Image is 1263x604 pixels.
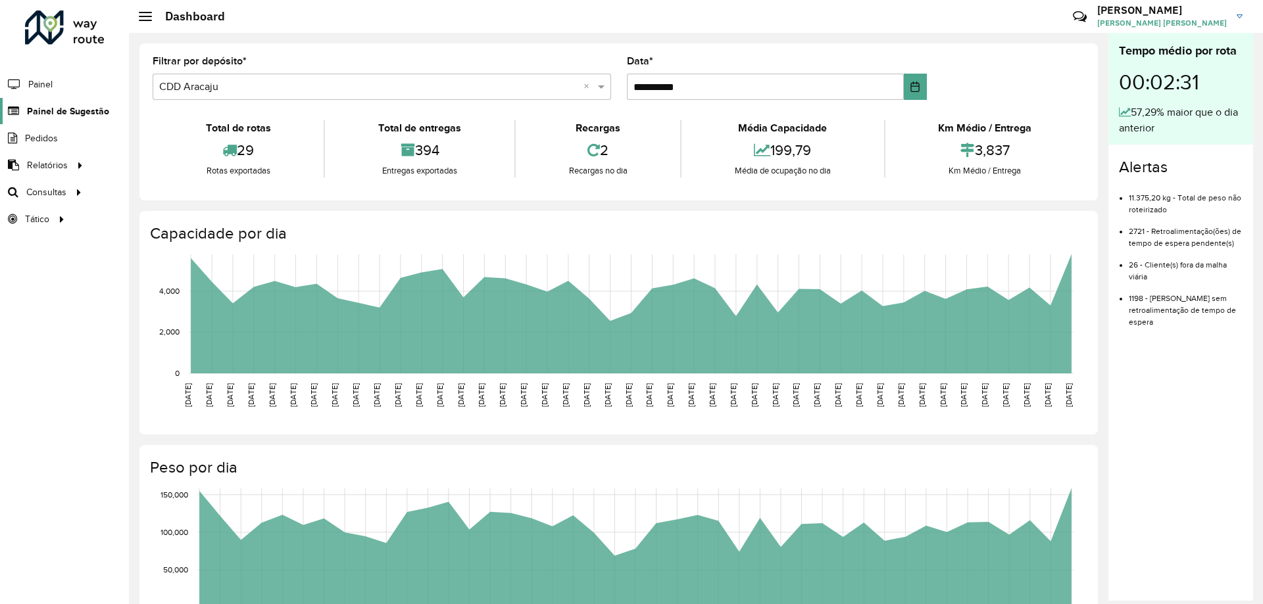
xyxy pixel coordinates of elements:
[184,383,192,407] text: [DATE]
[889,164,1081,177] div: Km Médio / Entrega
[393,383,402,407] text: [DATE]
[750,383,758,407] text: [DATE]
[150,224,1085,243] h4: Capacidade por dia
[771,383,780,407] text: [DATE]
[1022,383,1031,407] text: [DATE]
[26,185,66,199] span: Consultas
[1119,60,1243,105] div: 00:02:31
[1097,4,1227,16] h3: [PERSON_NAME]
[904,74,927,100] button: Choose Date
[268,383,276,407] text: [DATE]
[1119,105,1243,136] div: 57,29% maior que o dia anterior
[582,383,591,407] text: [DATE]
[918,383,926,407] text: [DATE]
[645,383,653,407] text: [DATE]
[519,136,677,164] div: 2
[1064,383,1073,407] text: [DATE]
[27,158,68,172] span: Relatórios
[603,383,612,407] text: [DATE]
[328,164,510,177] div: Entregas exportadas
[159,287,180,295] text: 4,000
[687,383,695,407] text: [DATE]
[159,328,180,337] text: 2,000
[1043,383,1052,407] text: [DATE]
[156,164,320,177] div: Rotas exportadas
[1129,249,1243,283] li: 26 - Cliente(s) fora da malha viária
[1129,216,1243,249] li: 2721 - Retroalimentação(ões) de tempo de espera pendente(s)
[328,120,510,136] div: Total de entregas
[1066,3,1094,31] a: Contato Rápido
[876,383,884,407] text: [DATE]
[498,383,507,407] text: [DATE]
[791,383,800,407] text: [DATE]
[540,383,549,407] text: [DATE]
[156,136,320,164] div: 29
[627,53,653,69] label: Data
[477,383,485,407] text: [DATE]
[583,79,595,95] span: Clear all
[812,383,821,407] text: [DATE]
[150,458,1085,477] h4: Peso por dia
[1129,283,1243,328] li: 1198 - [PERSON_NAME] sem retroalimentação de tempo de espera
[1129,182,1243,216] li: 11.375,20 kg - Total de peso não roteirizado
[435,383,444,407] text: [DATE]
[939,383,947,407] text: [DATE]
[27,105,109,118] span: Painel de Sugestão
[372,383,381,407] text: [DATE]
[708,383,716,407] text: [DATE]
[25,131,58,145] span: Pedidos
[854,383,863,407] text: [DATE]
[889,120,1081,136] div: Km Médio / Entrega
[980,383,989,407] text: [DATE]
[351,383,360,407] text: [DATE]
[1119,42,1243,60] div: Tempo médio por rota
[28,78,53,91] span: Painel
[1119,158,1243,177] h4: Alertas
[685,120,880,136] div: Média Capacidade
[414,383,423,407] text: [DATE]
[152,9,225,24] h2: Dashboard
[959,383,968,407] text: [DATE]
[161,528,188,536] text: 100,000
[561,383,570,407] text: [DATE]
[175,369,180,377] text: 0
[685,136,880,164] div: 199,79
[330,383,339,407] text: [DATE]
[161,490,188,499] text: 150,000
[247,383,255,407] text: [DATE]
[519,383,528,407] text: [DATE]
[328,136,510,164] div: 394
[289,383,297,407] text: [DATE]
[729,383,737,407] text: [DATE]
[833,383,842,407] text: [DATE]
[156,120,320,136] div: Total de rotas
[1001,383,1010,407] text: [DATE]
[889,136,1081,164] div: 3,837
[666,383,674,407] text: [DATE]
[163,565,188,574] text: 50,000
[897,383,905,407] text: [DATE]
[519,164,677,177] div: Recargas no dia
[624,383,633,407] text: [DATE]
[226,383,234,407] text: [DATE]
[205,383,213,407] text: [DATE]
[457,383,465,407] text: [DATE]
[1097,17,1227,29] span: [PERSON_NAME] [PERSON_NAME]
[309,383,318,407] text: [DATE]
[519,120,677,136] div: Recargas
[153,53,247,69] label: Filtrar por depósito
[685,164,880,177] div: Média de ocupação no dia
[25,212,49,226] span: Tático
